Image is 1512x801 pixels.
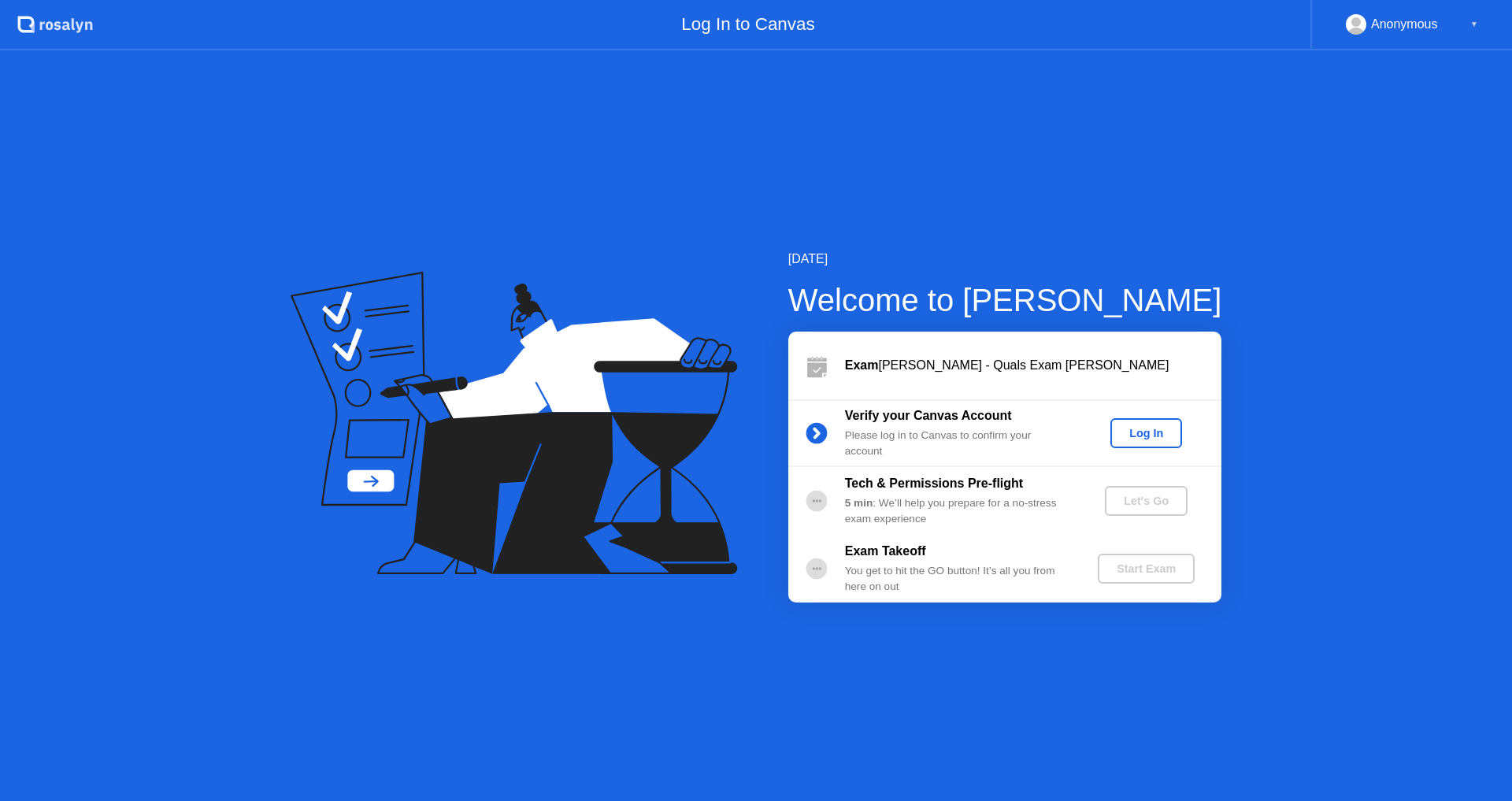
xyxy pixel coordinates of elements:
[845,356,1221,375] div: [PERSON_NAME] - Quals Exam [PERSON_NAME]
[845,544,926,558] b: Exam Takeoff
[845,428,1072,460] div: Please log in to Canvas to confirm your account
[1110,418,1182,448] button: Log In
[845,358,879,372] b: Exam
[845,563,1072,595] div: You get to hit the GO button! It’s all you from here on out
[845,409,1012,422] b: Verify your Canvas Account
[788,276,1222,324] div: Welcome to [PERSON_NAME]
[845,497,873,509] b: 5 min
[1105,486,1188,516] button: Let's Go
[788,250,1222,269] div: [DATE]
[845,477,1023,490] b: Tech & Permissions Pre-flight
[1470,14,1478,35] div: ▼
[1371,14,1438,35] div: Anonymous
[1111,495,1181,507] div: Let's Go
[845,495,1072,528] div: : We’ll help you prepare for a no-stress exam experience
[1104,562,1188,575] div: Start Exam
[1117,427,1176,439] div: Log In
[1098,554,1195,584] button: Start Exam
